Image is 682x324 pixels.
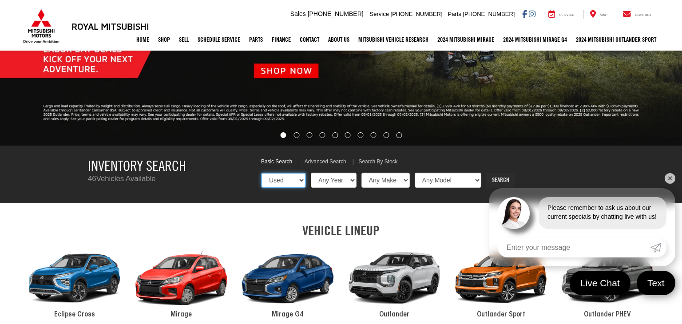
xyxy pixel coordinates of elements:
[154,28,174,51] a: Shop
[193,28,245,51] a: Schedule Service: Opens in a new tab
[280,132,286,138] li: Go to slide number 1.
[477,311,525,318] span: Outlander Sport
[21,242,128,314] div: 2024 Mitsubishi Eclipse Cross
[21,9,61,43] img: Mitsubishi
[88,158,248,174] h3: Inventory Search
[448,11,461,17] span: Parts
[584,311,631,318] span: Outlander PHEV
[308,10,364,17] span: [PHONE_NUMBER]
[571,28,661,51] a: 2024 Mitsubishi Outlander SPORT
[499,28,571,51] a: 2024 Mitsubishi Mirage G4
[554,242,661,320] a: 2024 Mitsubishi Outlander PHEV Outlander PHEV
[293,132,299,138] li: Go to slide number 2.
[295,28,324,51] a: Contact
[559,13,575,17] span: Service
[397,132,402,138] li: Go to slide number 10.
[554,242,661,314] div: 2024 Mitsubishi Outlander PHEV
[570,271,630,295] a: Live Chat
[379,311,409,318] span: Outlander
[132,28,154,51] a: Home
[576,277,624,289] span: Live Chat
[522,10,527,17] a: Facebook: Click to visit our Facebook page
[498,238,650,257] input: Enter your message
[361,173,410,188] select: Choose Make from the dropdown
[370,11,389,17] span: Service
[539,197,666,229] div: Please remember to ask us about our current specials by chatting live with us!
[88,174,248,184] p: Vehicles Available
[486,173,515,188] a: Search
[391,11,443,17] span: [PHONE_NUMBER]
[54,311,95,318] span: Eclipse Cross
[267,28,295,51] a: Finance
[128,242,234,314] div: 2024 Mitsubishi Mirage
[358,132,364,138] li: Go to slide number 7.
[583,10,614,19] a: Map
[643,277,669,289] span: Text
[354,28,433,51] a: Mitsubishi Vehicle Research
[448,242,554,320] a: 2024 Mitsubishi Outlander Sport Outlander Sport
[88,174,96,183] span: 46
[448,242,554,314] div: 2024 Mitsubishi Outlander Sport
[359,158,398,167] a: Search By Stock
[341,242,448,320] a: 2024 Mitsubishi Outlander Outlander
[498,197,530,229] img: Agent profile photo
[245,28,267,51] a: Parts: Opens in a new tab
[261,158,292,167] a: Basic Search
[306,132,312,138] li: Go to slide number 3.
[529,10,535,17] a: Instagram: Click to visit our Instagram page
[542,10,581,19] a: Service
[234,242,341,314] div: 2024 Mitsubishi Mirage G4
[290,10,306,17] span: Sales
[128,242,234,320] a: 2024 Mitsubishi Mirage Mirage
[21,223,661,238] h2: VEHICLE LINEUP
[305,158,346,167] a: Advanced Search
[415,173,481,188] select: Choose Model from the dropdown
[272,311,304,318] span: Mirage G4
[371,132,377,138] li: Go to slide number 8.
[463,11,515,17] span: [PHONE_NUMBER]
[170,311,192,318] span: Mirage
[616,10,658,19] a: Contact
[174,28,193,51] a: Sell
[600,13,607,17] span: Map
[71,21,149,31] h3: Royal Mitsubishi
[332,132,338,138] li: Go to slide number 5.
[234,242,341,320] a: 2024 Mitsubishi Mirage G4 Mirage G4
[319,132,325,138] li: Go to slide number 4.
[637,271,675,295] a: Text
[433,28,499,51] a: 2024 Mitsubishi Mirage
[345,132,351,138] li: Go to slide number 6.
[650,238,666,257] a: Submit
[311,173,357,188] select: Choose Year from the dropdown
[635,13,652,17] span: Contact
[384,132,389,138] li: Go to slide number 9.
[21,242,128,320] a: 2024 Mitsubishi Eclipse Cross Eclipse Cross
[324,28,354,51] a: About Us
[261,173,306,188] select: Choose Vehicle Condition from the dropdown
[341,242,448,314] div: 2024 Mitsubishi Outlander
